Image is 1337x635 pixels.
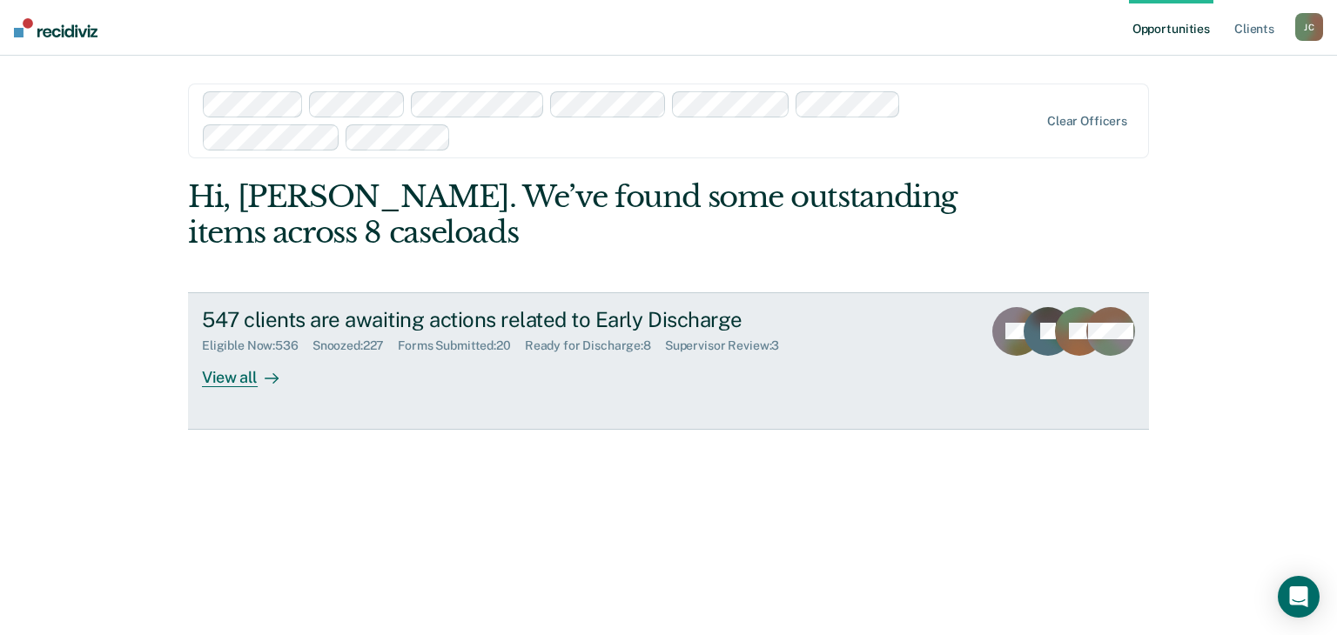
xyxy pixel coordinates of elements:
div: Eligible Now : 536 [202,338,312,353]
div: Forms Submitted : 20 [398,338,525,353]
div: Ready for Discharge : 8 [525,338,665,353]
div: Open Intercom Messenger [1278,576,1320,618]
div: View all [202,353,299,387]
div: 547 clients are awaiting actions related to Early Discharge [202,307,813,332]
img: Recidiviz [14,18,97,37]
div: Clear officers [1047,114,1127,129]
a: 547 clients are awaiting actions related to Early DischargeEligible Now:536Snoozed:227Forms Submi... [188,292,1149,430]
button: JC [1295,13,1323,41]
div: Supervisor Review : 3 [665,338,793,353]
div: J C [1295,13,1323,41]
div: Snoozed : 227 [312,338,399,353]
div: Hi, [PERSON_NAME]. We’ve found some outstanding items across 8 caseloads [188,179,957,251]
